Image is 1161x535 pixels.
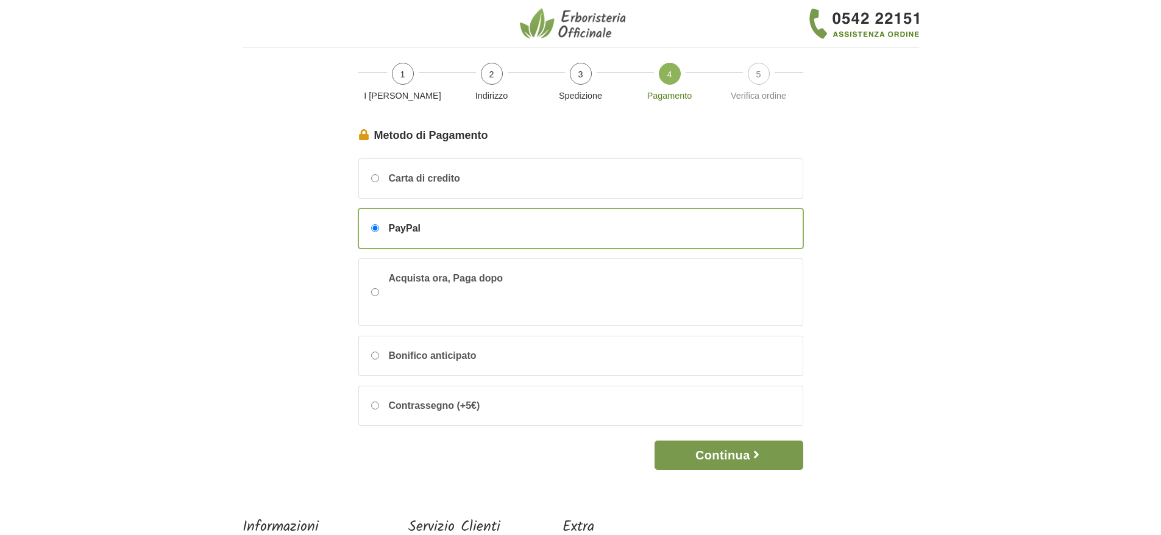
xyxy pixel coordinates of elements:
span: 2 [481,63,503,85]
legend: Metodo di Pagamento [358,127,803,144]
span: Carta di credito [389,171,460,186]
p: I [PERSON_NAME] [363,90,442,103]
p: Indirizzo [452,90,531,103]
input: Carta di credito [371,174,379,182]
p: Spedizione [541,90,620,103]
span: Bonifico anticipato [389,349,477,363]
span: 3 [570,63,592,85]
span: Contrassegno (+5€) [389,399,480,413]
img: Erboristeria Officinale [520,7,630,40]
input: Contrassegno (+5€) [371,402,379,409]
button: Continua [655,441,803,470]
span: PayPal [389,221,421,236]
input: Bonifico anticipato [371,352,379,360]
input: PayPal [371,224,379,232]
input: Acquista ora, Paga dopo [371,288,379,296]
span: Acquista ora, Paga dopo [389,271,572,313]
span: 4 [659,63,681,85]
p: Pagamento [630,90,709,103]
iframe: PayPal Message 1 [389,286,572,309]
span: 1 [392,63,414,85]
